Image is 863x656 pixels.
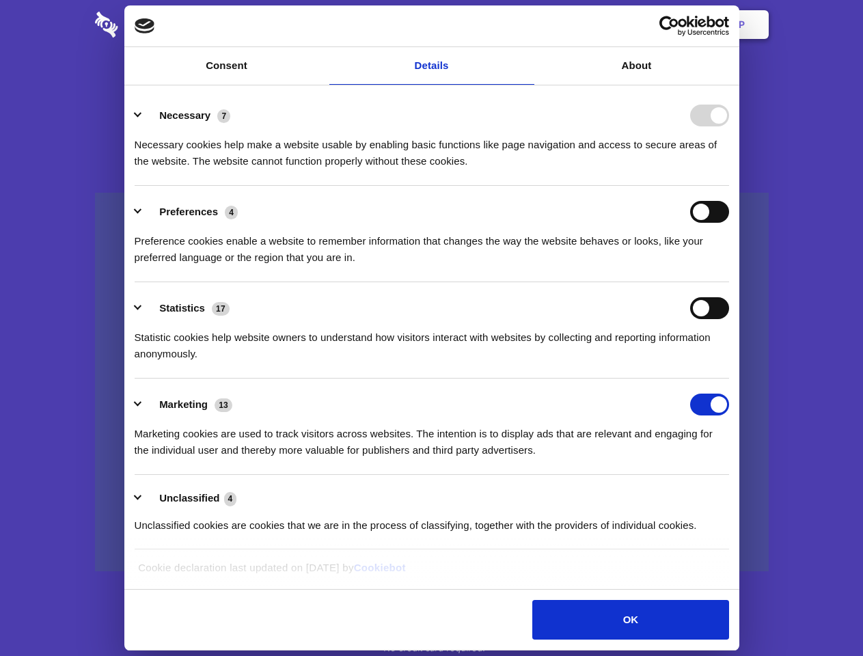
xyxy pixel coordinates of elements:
div: Marketing cookies are used to track visitors across websites. The intention is to display ads tha... [135,415,729,459]
span: 7 [217,109,230,123]
span: 17 [212,302,230,316]
label: Statistics [159,302,205,314]
label: Preferences [159,206,218,217]
a: About [534,47,739,85]
span: 4 [224,492,237,506]
a: Login [620,3,679,46]
button: Statistics (17) [135,297,238,319]
h4: Auto-redaction of sensitive data, encrypted data sharing and self-destructing private chats. Shar... [95,124,769,169]
span: 13 [215,398,232,412]
a: Contact [554,3,617,46]
label: Necessary [159,109,210,121]
img: logo [135,18,155,33]
img: logo-wordmark-white-trans-d4663122ce5f474addd5e946df7df03e33cb6a1c49d2221995e7729f52c070b2.svg [95,12,212,38]
a: Wistia video thumbnail [95,193,769,572]
div: Preference cookies enable a website to remember information that changes the way the website beha... [135,223,729,266]
button: OK [532,600,728,640]
a: Usercentrics Cookiebot - opens in a new window [609,16,729,36]
label: Marketing [159,398,208,410]
iframe: Drift Widget Chat Controller [795,588,847,640]
h1: Eliminate Slack Data Loss. [95,61,769,111]
div: Necessary cookies help make a website usable by enabling basic functions like page navigation and... [135,126,729,169]
button: Unclassified (4) [135,490,245,507]
a: Details [329,47,534,85]
span: 4 [225,206,238,219]
a: Pricing [401,3,461,46]
button: Preferences (4) [135,201,247,223]
div: Statistic cookies help website owners to understand how visitors interact with websites by collec... [135,319,729,362]
button: Necessary (7) [135,105,239,126]
div: Cookie declaration last updated on [DATE] by [128,560,735,586]
button: Marketing (13) [135,394,241,415]
a: Consent [124,47,329,85]
a: Cookiebot [354,562,406,573]
div: Unclassified cookies are cookies that we are in the process of classifying, together with the pro... [135,507,729,534]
